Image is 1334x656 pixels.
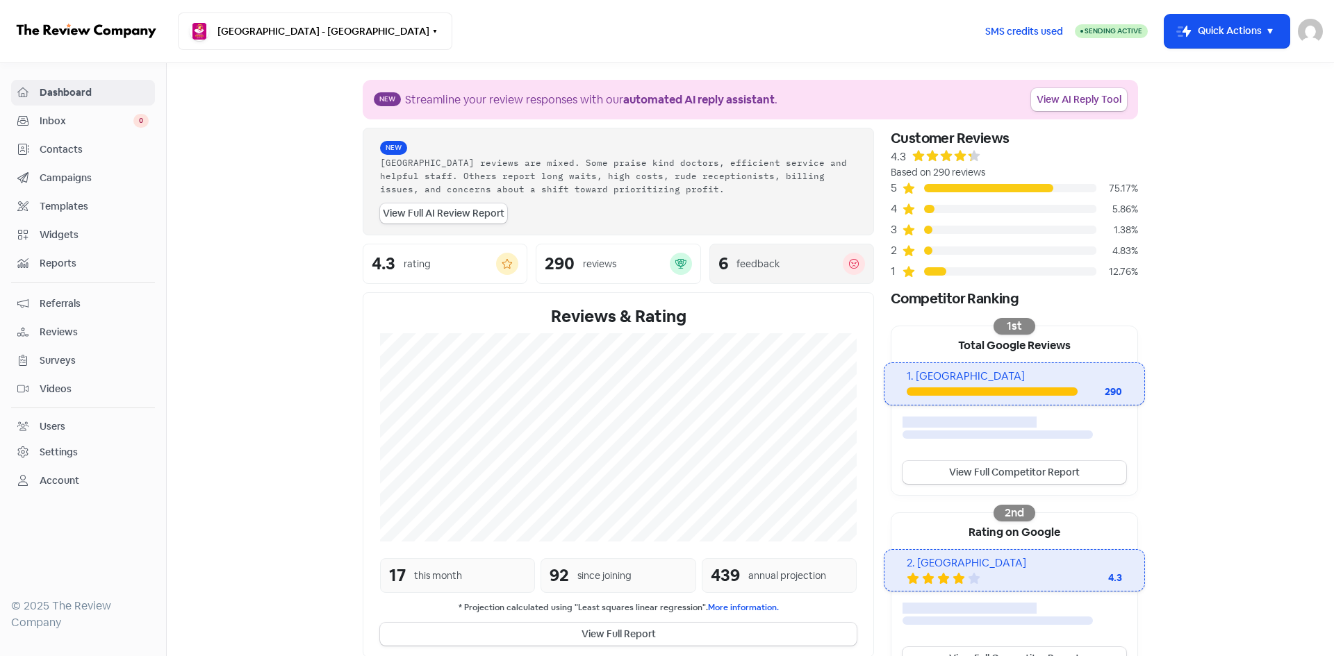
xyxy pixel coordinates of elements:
span: Reports [40,256,149,271]
span: Surveys [40,353,149,368]
a: Dashboard [11,80,155,106]
div: Settings [40,445,78,460]
div: 4 [891,201,902,217]
a: Reviews [11,319,155,345]
div: Users [40,419,65,434]
div: [GEOGRAPHIC_DATA] reviews are mixed. Some praise kind doctors, efficient service and helpful staf... [380,156,857,195]
a: View AI Reply Tool [1031,88,1127,111]
div: Reviews & Rating [380,304,857,329]
div: 4.3 [891,149,906,165]
span: Reviews [40,325,149,339]
a: 4.3rating [363,244,527,284]
div: 1st [994,318,1035,335]
button: Quick Actions [1164,15,1290,48]
span: New [374,92,401,106]
div: 3 [891,221,902,238]
div: 92 [550,563,569,588]
a: 290reviews [536,244,700,284]
div: 5.86% [1096,202,1138,217]
div: Rating on Google [891,513,1137,549]
span: Videos [40,382,149,396]
a: View Full Competitor Report [903,461,1126,484]
div: Total Google Reviews [891,326,1137,362]
img: User [1298,19,1323,44]
a: Videos [11,376,155,402]
b: automated AI reply assistant [623,92,775,107]
span: Widgets [40,228,149,242]
a: Widgets [11,222,155,248]
a: Campaigns [11,165,155,191]
a: Referrals [11,291,155,317]
a: Contacts [11,137,155,162]
div: Streamline your review responses with our . [405,92,777,108]
span: 0 [133,114,149,128]
div: Based on 290 reviews [891,165,1138,180]
div: 290 [1078,385,1122,399]
span: Templates [40,199,149,214]
a: More information. [708,602,779,613]
div: 1 [891,263,902,280]
div: 290 [545,255,575,272]
a: Templates [11,194,155,219]
a: Settings [11,439,155,465]
a: Inbox 0 [11,108,155,134]
div: Account [40,473,79,488]
span: Contacts [40,142,149,157]
span: Campaigns [40,171,149,185]
div: this month [414,569,462,583]
div: Customer Reviews [891,128,1138,149]
div: Competitor Ranking [891,288,1138,309]
div: rating [404,257,431,271]
button: [GEOGRAPHIC_DATA] - [GEOGRAPHIC_DATA] [178,12,452,50]
div: 1.38% [1096,223,1138,237]
div: 4.3 [372,255,395,272]
a: Account [11,468,155,494]
div: 2. [GEOGRAPHIC_DATA] [907,555,1121,571]
div: 12.76% [1096,264,1138,279]
span: Sending Active [1085,26,1142,35]
small: * Projection calculated using "Least squares linear regression". [380,601,857,614]
div: 75.17% [1096,181,1138,196]
a: Sending Active [1075,23,1148,40]
div: 1. [GEOGRAPHIC_DATA] [907,369,1121,385]
div: 6 [718,255,728,272]
div: reviews [583,257,616,271]
div: feedback [736,257,780,271]
a: 6feedback [709,244,874,284]
div: 439 [711,563,740,588]
div: © 2025 The Review Company [11,598,155,631]
span: New [380,141,407,155]
a: Surveys [11,348,155,373]
span: Referrals [40,296,149,311]
div: annual projection [748,569,826,583]
button: View Full Report [380,623,857,646]
a: View Full AI Review Report [380,203,507,224]
a: SMS credits used [973,23,1075,37]
div: 2 [891,242,902,259]
div: 2nd [994,505,1035,521]
span: SMS credits used [985,24,1063,39]
span: Dashboard [40,85,149,100]
a: Users [11,414,155,439]
a: Reports [11,251,155,276]
div: 4.3 [1067,571,1122,585]
div: since joining [577,569,632,583]
div: 5 [891,180,902,196]
div: 4.83% [1096,244,1138,258]
div: 17 [389,563,406,588]
span: Inbox [40,114,133,128]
